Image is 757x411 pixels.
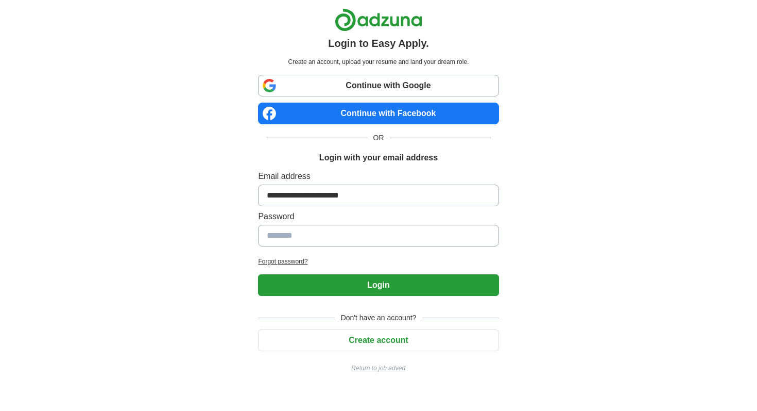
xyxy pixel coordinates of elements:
a: Create account [258,336,498,344]
label: Password [258,210,498,223]
span: OR [367,133,390,143]
button: Login [258,274,498,296]
a: Forgot password? [258,257,498,266]
a: Continue with Facebook [258,103,498,124]
a: Continue with Google [258,75,498,96]
span: Don't have an account? [335,313,423,323]
button: Create account [258,330,498,351]
a: Return to job advert [258,364,498,373]
label: Email address [258,170,498,183]
h1: Login to Easy Apply. [328,36,429,51]
h1: Login with your email address [319,152,438,164]
p: Create an account, upload your resume and land your dream role. [260,57,496,67]
img: Adzuna logo [335,8,422,31]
